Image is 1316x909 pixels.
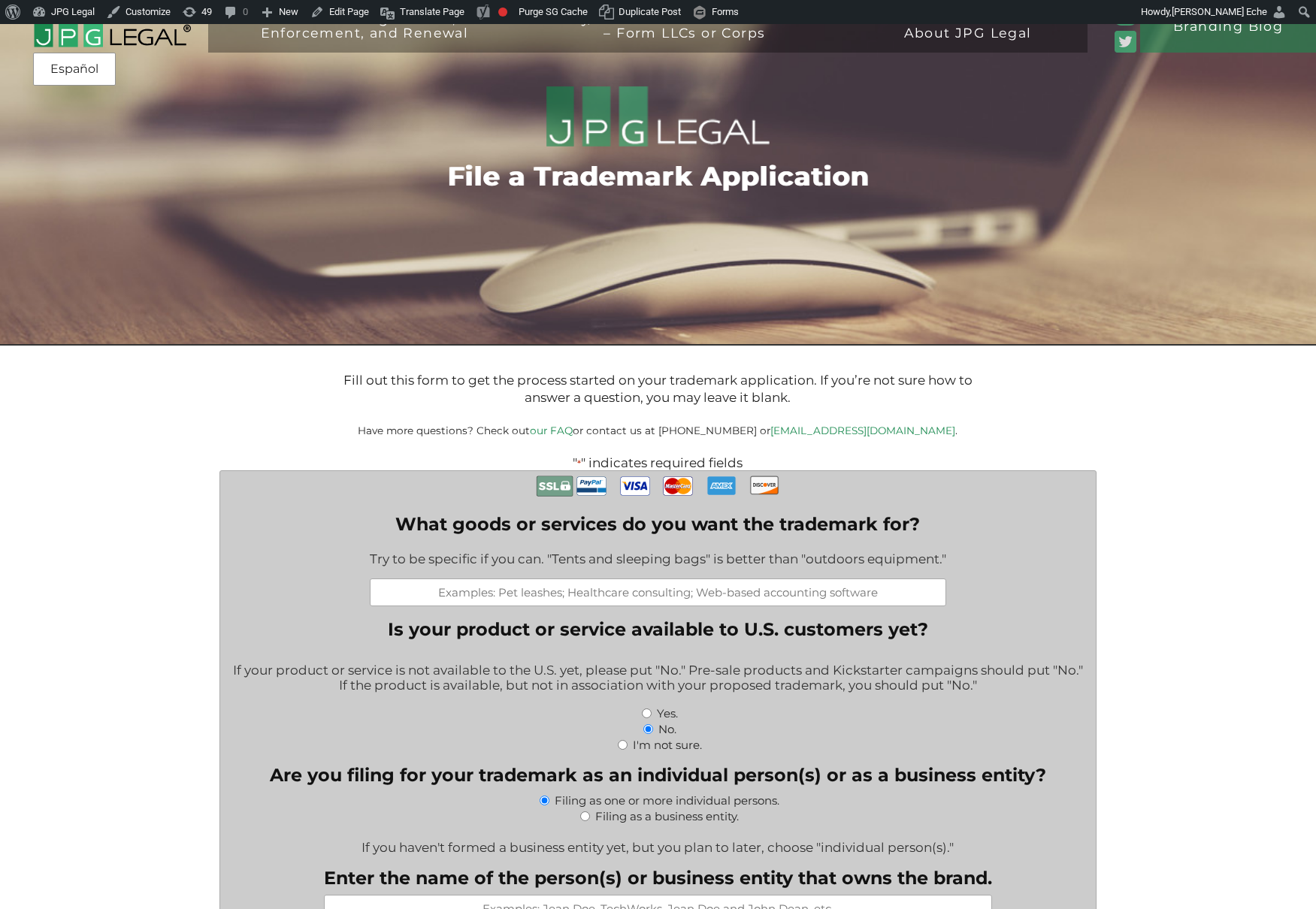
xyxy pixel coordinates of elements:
div: If your product or service is not available to the U.S. yet, please put "No." Pre-sale products a... [231,653,1084,705]
label: No. [658,722,676,736]
img: Twitter_Social_Icon_Rounded_Square_Color-mid-green3-90.png [1115,31,1136,53]
p: " " indicates required fields [171,455,1145,470]
legend: Are you filing for your trademark as an individual person(s) or as a business entity? [270,764,1046,786]
div: If you haven't formed a business entity yet, but you plan to later, choose "individual person(s)." [231,830,1084,855]
img: 2016-logo-black-letters-3-r.png [33,5,191,48]
a: our FAQ [530,424,573,436]
img: Discover [749,471,779,500]
span: [PERSON_NAME] Eche [1172,6,1267,17]
a: Trademark Registration,Enforcement, and Renewal [221,11,508,64]
p: Fill out this form to get the process started on your trademark application. If you’re not sure h... [342,372,973,407]
a: More InformationAbout JPG Legal [861,11,1074,64]
img: AmEx [706,471,737,500]
small: Have more questions? Check out or contact us at [PHONE_NUMBER] or . [358,424,958,436]
input: Examples: Pet leashes; Healthcare consulting; Web-based accounting software [370,578,946,606]
label: I'm not sure. [633,738,702,752]
label: Enter the name of the person(s) or business entity that owns the brand. [324,867,992,889]
div: Focus keyphrase not set [498,8,507,17]
img: MasterCard [663,471,693,501]
label: Yes. [657,706,678,720]
a: Español [38,56,111,83]
div: Try to be specific if you can. "Tents and sleeping bags" is better than "outdoors equipment." [370,542,946,578]
a: [EMAIL_ADDRESS][DOMAIN_NAME] [770,424,955,436]
img: Secure Payment with SSL [536,471,573,502]
img: Visa [620,471,650,501]
a: Buy/Sell Domains or Trademarks– Form LLCs or Corps [521,11,848,64]
label: What goods or services do you want the trademark for? [370,513,946,535]
img: PayPal [576,471,607,501]
label: Filing as a business entity. [595,809,739,823]
legend: Is your product or service available to U.S. customers yet? [388,618,928,640]
label: Filing as one or more individual persons. [555,793,779,808]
